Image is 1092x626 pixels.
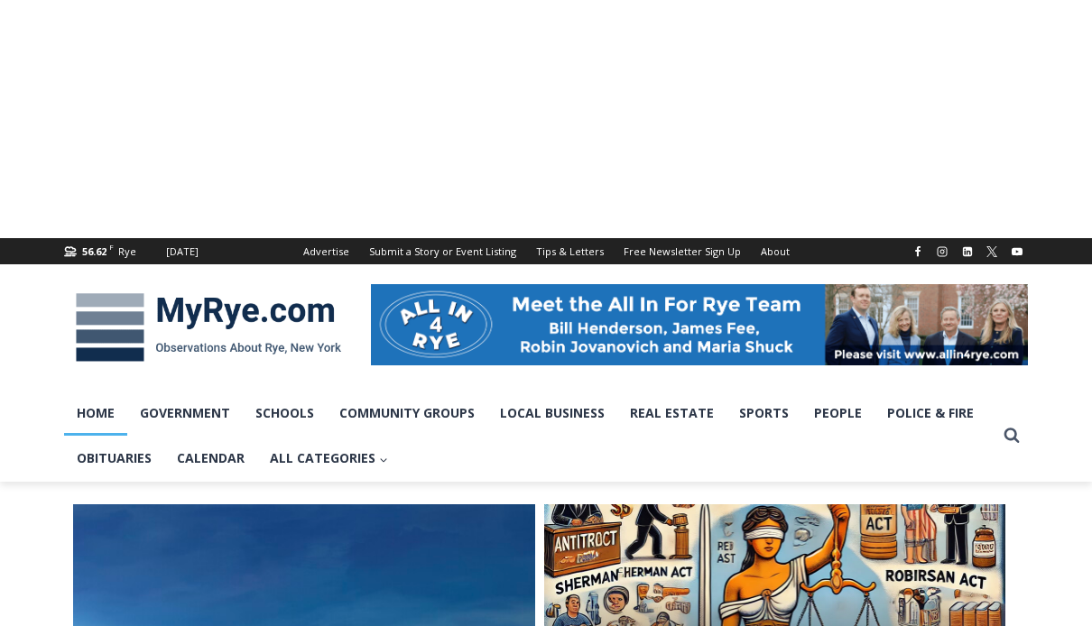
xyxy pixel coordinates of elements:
span: All Categories [270,448,388,468]
img: All in for Rye [371,284,1028,365]
a: Real Estate [617,391,726,436]
a: YouTube [1006,241,1028,262]
a: Government [127,391,243,436]
a: X [981,241,1003,262]
a: Community Groups [327,391,487,436]
button: View Search Form [995,419,1028,452]
a: Calendar [164,436,257,481]
a: Linkedin [957,241,978,262]
a: Sports [726,391,801,436]
a: Tips & Letters [526,238,614,264]
img: MyRye.com [64,281,353,374]
a: People [801,391,875,436]
a: Instagram [931,241,953,262]
a: About [751,238,800,264]
a: Free Newsletter Sign Up [614,238,751,264]
a: Police & Fire [875,391,986,436]
nav: Primary Navigation [64,391,995,482]
a: Local Business [487,391,617,436]
span: 56.62 [82,244,106,258]
a: All Categories [257,436,401,481]
div: Rye [118,244,136,260]
span: F [109,242,114,252]
a: Facebook [907,241,929,262]
a: Obituaries [64,436,164,481]
nav: Secondary Navigation [293,238,800,264]
a: Home [64,391,127,436]
a: Submit a Story or Event Listing [359,238,526,264]
a: Advertise [293,238,359,264]
div: [DATE] [166,244,199,260]
a: Schools [243,391,327,436]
